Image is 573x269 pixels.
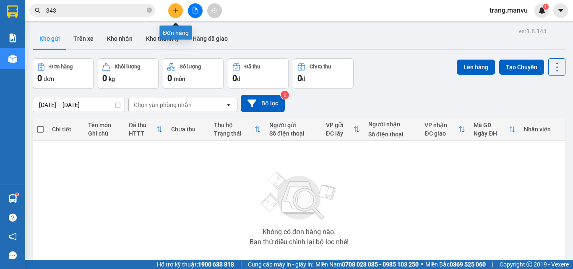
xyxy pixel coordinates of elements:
img: logo-vxr [7,5,18,18]
div: Chọn văn phòng nhận [134,101,192,109]
button: Chưa thu0đ [293,58,354,89]
span: Hỗ trợ kỹ thuật: [157,260,234,269]
div: Số lượng [180,64,201,70]
img: warehouse-icon [8,194,17,203]
span: notification [9,232,17,240]
span: kg [109,76,115,82]
div: Bạn thử điều chỉnh lại bộ lọc nhé! [250,239,349,245]
div: Nhân viên [524,126,561,133]
img: warehouse-icon [8,55,17,63]
span: Cung cấp máy in - giấy in: [248,260,313,269]
th: Toggle SortBy [469,118,520,141]
span: Miền Nam [315,260,419,269]
div: HTTT [129,130,156,137]
span: đơn [44,76,54,82]
th: Toggle SortBy [125,118,167,141]
span: món [174,76,185,82]
img: icon-new-feature [538,7,546,14]
span: 0 [167,73,172,83]
input: Select a date range. [33,98,125,112]
div: Chưa thu [171,126,205,133]
th: Toggle SortBy [210,118,265,141]
div: Khối lượng [115,64,140,70]
span: đ [302,76,305,82]
button: Kho gửi [33,29,67,49]
sup: 1 [543,4,549,10]
div: Ghi chú [88,130,120,137]
div: Không có đơn hàng nào. [263,229,336,235]
button: plus [168,3,183,18]
span: copyright [526,261,532,267]
div: Đã thu [245,64,260,70]
strong: 0708 023 035 - 0935 103 250 [342,261,419,268]
div: Tên món [88,122,120,128]
div: Đơn hàng [49,64,73,70]
div: Số điện thoại [368,131,417,138]
button: Khối lượng0kg [98,58,159,89]
div: Chưa thu [310,64,331,70]
span: message [9,251,17,259]
div: Người nhận [368,121,417,128]
strong: 0369 525 060 [450,261,486,268]
span: file-add [192,8,198,13]
span: question-circle [9,214,17,222]
strong: 1900 633 818 [198,261,234,268]
span: search [35,8,41,13]
span: caret-down [557,7,565,14]
span: plus [173,8,179,13]
div: Chi tiết [52,126,80,133]
button: Kho nhận [100,29,139,49]
button: file-add [188,3,203,18]
span: 0 [37,73,42,83]
button: Tạo Chuyến [499,60,544,75]
span: trang.manvu [483,5,534,16]
span: 0 [102,73,107,83]
button: Bộ lọc [241,95,285,112]
button: Số lượng0món [163,58,224,89]
span: ⚪️ [421,263,423,266]
div: Trạng thái [214,130,254,137]
div: ĐC lấy [326,130,353,137]
span: 1 [544,4,547,10]
div: Đã thu [129,122,156,128]
span: | [492,260,493,269]
div: Ngày ĐH [474,130,509,137]
th: Toggle SortBy [420,118,469,141]
div: Mã GD [474,122,509,128]
div: ver 1.8.143 [518,26,547,36]
span: aim [211,8,217,13]
button: aim [207,3,222,18]
svg: open [225,102,232,108]
div: Thu hộ [214,122,254,128]
img: svg+xml;base64,PHN2ZyBjbGFzcz0ibGlzdC1wbHVnX19zdmciIHhtbG5zPSJodHRwOi8vd3d3LnczLm9yZy8yMDAwL3N2Zy... [257,167,341,225]
button: Hàng đã giao [186,29,234,49]
button: Lên hàng [457,60,495,75]
button: Kho thanh lý [139,29,186,49]
div: ĐC giao [425,130,458,137]
button: Đơn hàng0đơn [33,58,94,89]
sup: 2 [281,91,289,99]
img: solution-icon [8,34,17,42]
button: Đã thu0đ [228,58,289,89]
th: Toggle SortBy [322,118,364,141]
sup: 1 [16,193,18,196]
input: Tìm tên, số ĐT hoặc mã đơn [46,6,145,15]
div: Người gửi [269,122,318,128]
div: Số điện thoại [269,130,318,137]
button: caret-down [553,3,568,18]
button: Trên xe [67,29,100,49]
span: close-circle [147,8,152,13]
span: 0 [232,73,237,83]
span: | [240,260,242,269]
div: VP gửi [326,122,353,128]
div: VP nhận [425,122,458,128]
span: đ [237,76,240,82]
span: close-circle [147,7,152,15]
span: 0 [297,73,302,83]
span: Miền Bắc [425,260,486,269]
